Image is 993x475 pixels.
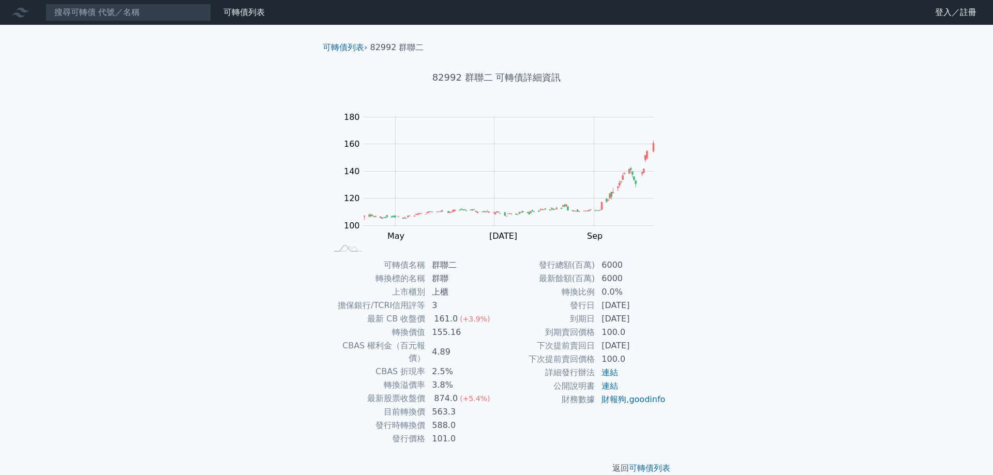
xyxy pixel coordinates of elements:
tspan: 180 [344,112,360,122]
td: 下次提前賣回日 [496,339,595,353]
td: 到期日 [496,312,595,326]
input: 搜尋可轉債 代號／名稱 [46,4,211,21]
td: , [595,393,666,406]
td: 目前轉換價 [327,405,426,419]
td: [DATE] [595,339,666,353]
td: 2.5% [426,365,496,378]
td: 563.3 [426,405,496,419]
td: 3.8% [426,378,496,392]
td: 101.0 [426,432,496,446]
a: 財報狗 [601,394,626,404]
td: 100.0 [595,326,666,339]
p: 返回 [314,462,679,474]
td: 群聯二 [426,258,496,272]
tspan: 160 [344,139,360,149]
td: 轉換溢價率 [327,378,426,392]
a: goodinfo [629,394,665,404]
td: 最新餘額(百萬) [496,272,595,285]
td: 上櫃 [426,285,496,299]
tspan: 100 [344,221,360,231]
td: 轉換比例 [496,285,595,299]
td: 公開說明書 [496,379,595,393]
td: 詳細發行辦法 [496,366,595,379]
span: (+3.9%) [460,315,490,323]
td: CBAS 折現率 [327,365,426,378]
a: 連結 [601,381,618,391]
a: 登入／註冊 [927,4,985,21]
td: 群聯 [426,272,496,285]
td: 下次提前賣回價格 [496,353,595,366]
td: 4.89 [426,339,496,365]
a: 連結 [601,367,618,377]
td: 可轉債名稱 [327,258,426,272]
td: [DATE] [595,299,666,312]
td: 發行時轉換價 [327,419,426,432]
td: 100.0 [595,353,666,366]
g: Chart [339,112,670,241]
td: [DATE] [595,312,666,326]
td: 最新股票收盤價 [327,392,426,405]
td: CBAS 權利金（百元報價） [327,339,426,365]
td: 最新 CB 收盤價 [327,312,426,326]
td: 0.0% [595,285,666,299]
div: 161.0 [432,313,460,325]
td: 到期賣回價格 [496,326,595,339]
a: 可轉債列表 [223,7,265,17]
tspan: Sep [587,231,603,241]
tspan: 120 [344,193,360,203]
td: 轉換標的名稱 [327,272,426,285]
td: 3 [426,299,496,312]
tspan: 140 [344,166,360,176]
td: 上市櫃別 [327,285,426,299]
td: 155.16 [426,326,496,339]
li: › [323,41,367,54]
td: 6000 [595,272,666,285]
a: 可轉債列表 [323,42,364,52]
a: 可轉債列表 [629,463,670,473]
span: (+5.4%) [460,394,490,403]
tspan: May [387,231,404,241]
td: 6000 [595,258,666,272]
td: 588.0 [426,419,496,432]
li: 82992 群聯二 [370,41,424,54]
td: 轉換價值 [327,326,426,339]
div: 874.0 [432,392,460,405]
td: 財務數據 [496,393,595,406]
h1: 82992 群聯二 可轉債詳細資訊 [314,70,679,85]
td: 發行總額(百萬) [496,258,595,272]
td: 發行日 [496,299,595,312]
td: 發行價格 [327,432,426,446]
td: 擔保銀行/TCRI信用評等 [327,299,426,312]
tspan: [DATE] [489,231,517,241]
